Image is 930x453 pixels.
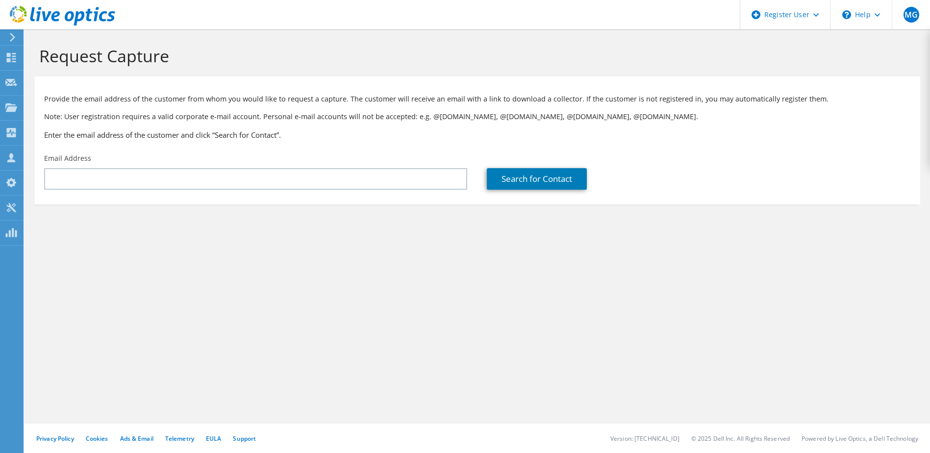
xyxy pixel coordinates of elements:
a: Privacy Policy [36,434,74,443]
li: © 2025 Dell Inc. All Rights Reserved [691,434,790,443]
p: Note: User registration requires a valid corporate e-mail account. Personal e-mail accounts will ... [44,111,910,122]
a: Search for Contact [487,168,587,190]
a: Telemetry [165,434,194,443]
h3: Enter the email address of the customer and click “Search for Contact”. [44,129,910,140]
svg: \n [842,10,851,19]
p: Provide the email address of the customer from whom you would like to request a capture. The cust... [44,94,910,104]
a: Cookies [86,434,108,443]
li: Version: [TECHNICAL_ID] [610,434,679,443]
a: Ads & Email [120,434,153,443]
li: Powered by Live Optics, a Dell Technology [802,434,918,443]
h1: Request Capture [39,46,910,66]
a: EULA [206,434,221,443]
a: Support [233,434,256,443]
label: Email Address [44,153,91,163]
span: MG [904,7,919,23]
